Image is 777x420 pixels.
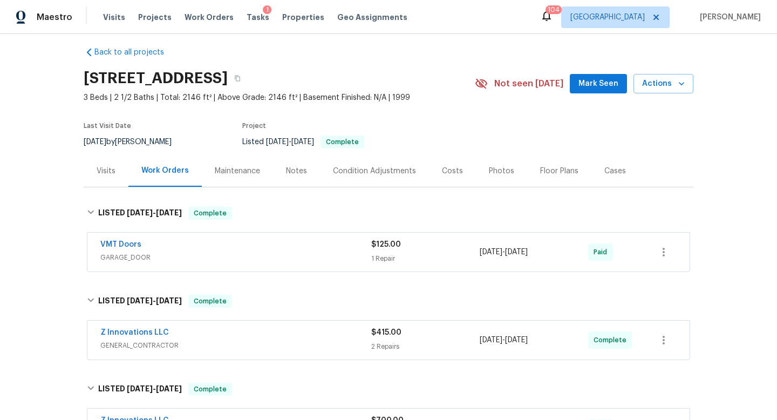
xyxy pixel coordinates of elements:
[266,138,314,146] span: -
[156,209,182,216] span: [DATE]
[84,47,187,58] a: Back to all projects
[127,385,153,392] span: [DATE]
[100,329,169,336] a: Z Innovations LLC
[578,77,618,91] span: Mark Seen
[189,384,231,395] span: Complete
[84,284,693,319] div: LISTED [DATE]-[DATE]Complete
[505,248,528,256] span: [DATE]
[594,247,611,258] span: Paid
[570,74,627,94] button: Mark Seen
[156,297,182,304] span: [DATE]
[84,73,228,84] h2: [STREET_ADDRESS]
[266,4,269,15] div: 1
[247,13,269,21] span: Tasks
[480,248,502,256] span: [DATE]
[480,247,528,258] span: -
[84,196,693,231] div: LISTED [DATE]-[DATE]Complete
[242,123,266,129] span: Project
[291,138,314,146] span: [DATE]
[127,209,153,216] span: [DATE]
[489,166,514,177] div: Photos
[371,341,480,352] div: 2 Repairs
[84,136,185,148] div: by [PERSON_NAME]
[103,12,125,23] span: Visits
[84,123,131,129] span: Last Visit Date
[127,297,182,304] span: -
[548,4,560,15] div: 104
[141,165,189,176] div: Work Orders
[266,138,289,146] span: [DATE]
[696,12,761,23] span: [PERSON_NAME]
[282,12,324,23] span: Properties
[37,12,72,23] span: Maestro
[371,253,480,264] div: 1 Repair
[480,335,528,346] span: -
[333,166,416,177] div: Condition Adjustments
[100,252,371,263] span: GARAGE_DOOR
[494,78,563,89] span: Not seen [DATE]
[442,166,463,177] div: Costs
[505,336,528,344] span: [DATE]
[84,92,475,103] span: 3 Beds | 2 1/2 Baths | Total: 2146 ft² | Above Grade: 2146 ft² | Basement Finished: N/A | 1999
[322,139,363,145] span: Complete
[286,166,307,177] div: Notes
[371,241,401,248] span: $125.00
[189,296,231,307] span: Complete
[189,208,231,219] span: Complete
[97,166,115,177] div: Visits
[633,74,693,94] button: Actions
[371,329,401,336] span: $415.00
[84,372,693,407] div: LISTED [DATE]-[DATE]Complete
[138,12,172,23] span: Projects
[604,166,626,177] div: Cases
[84,138,106,146] span: [DATE]
[100,340,371,351] span: GENERAL_CONTRACTOR
[242,138,364,146] span: Listed
[594,335,631,346] span: Complete
[642,77,685,91] span: Actions
[98,383,182,396] h6: LISTED
[215,166,260,177] div: Maintenance
[127,209,182,216] span: -
[100,241,141,248] a: VMT Doors
[570,12,645,23] span: [GEOGRAPHIC_DATA]
[98,295,182,308] h6: LISTED
[480,336,502,344] span: [DATE]
[337,12,407,23] span: Geo Assignments
[127,385,182,392] span: -
[540,166,578,177] div: Floor Plans
[98,207,182,220] h6: LISTED
[156,385,182,392] span: [DATE]
[127,297,153,304] span: [DATE]
[185,12,234,23] span: Work Orders
[228,69,247,88] button: Copy Address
